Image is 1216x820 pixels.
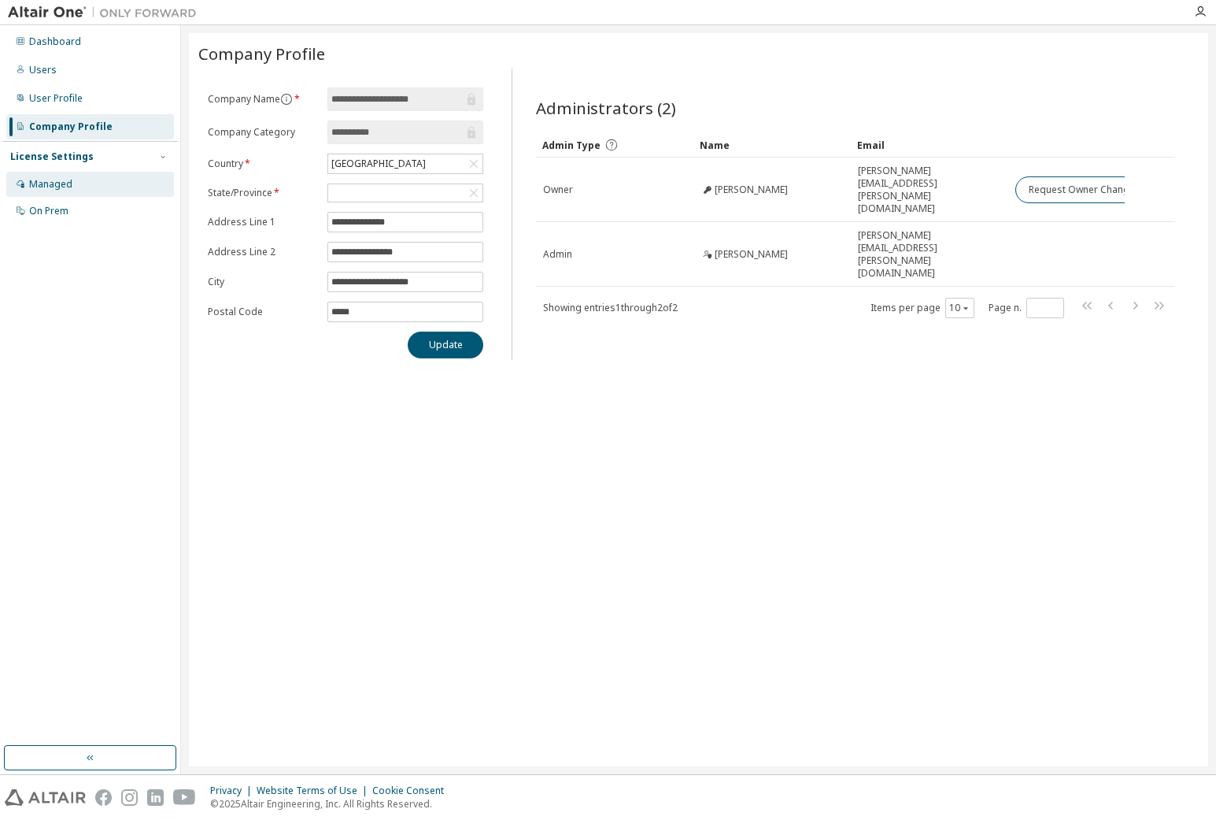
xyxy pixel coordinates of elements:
[208,187,318,199] label: State/Province
[210,785,257,797] div: Privacy
[121,789,138,806] img: instagram.svg
[949,302,970,314] button: 10
[257,785,372,797] div: Website Terms of Use
[329,155,428,173] div: [GEOGRAPHIC_DATA]
[29,121,113,133] div: Company Profile
[29,178,72,191] div: Managed
[147,789,164,806] img: linkedin.svg
[543,184,573,196] span: Owner
[208,216,318,228] label: Address Line 1
[208,158,318,170] label: Country
[700,132,845,158] div: Name
[95,789,112,806] img: facebook.svg
[29,205,68,217] div: On Prem
[208,93,318,106] label: Company Name
[10,150,94,163] div: License Settings
[543,248,572,261] span: Admin
[29,92,83,105] div: User Profile
[5,789,86,806] img: altair_logo.svg
[29,64,57,76] div: Users
[198,43,325,65] span: Company Profile
[715,184,788,196] span: [PERSON_NAME]
[408,332,483,358] button: Update
[715,248,788,261] span: [PERSON_NAME]
[989,298,1064,318] span: Page n.
[208,126,318,139] label: Company Category
[858,229,1001,280] span: [PERSON_NAME][EMAIL_ADDRESS][PERSON_NAME][DOMAIN_NAME]
[328,154,482,173] div: [GEOGRAPHIC_DATA]
[210,797,453,811] p: © 2025 Altair Engineering, Inc. All Rights Reserved.
[858,165,1001,215] span: [PERSON_NAME][EMAIL_ADDRESS][PERSON_NAME][DOMAIN_NAME]
[543,301,678,314] span: Showing entries 1 through 2 of 2
[542,139,601,152] span: Admin Type
[857,132,1002,158] div: Email
[208,276,318,288] label: City
[870,298,974,318] span: Items per page
[29,35,81,48] div: Dashboard
[1015,176,1148,203] button: Request Owner Change
[208,306,318,318] label: Postal Code
[8,5,205,20] img: Altair One
[536,97,676,119] span: Administrators (2)
[372,785,453,797] div: Cookie Consent
[173,789,196,806] img: youtube.svg
[280,93,293,106] button: information
[208,246,318,258] label: Address Line 2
